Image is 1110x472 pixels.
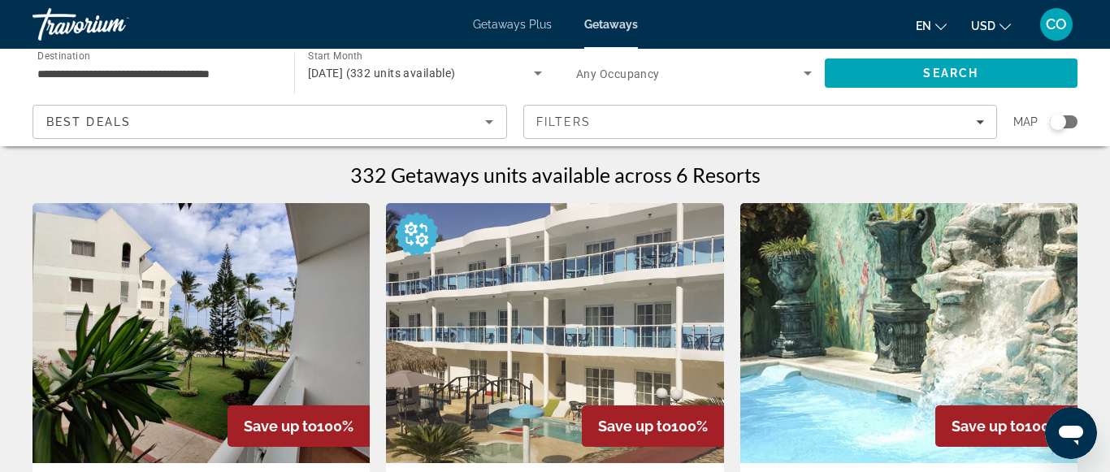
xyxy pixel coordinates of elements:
img: El Cabarete Spa & Resort [386,203,723,463]
div: 100% [582,405,724,447]
mat-select: Sort by [46,112,493,132]
div: 100% [935,405,1077,447]
span: Any Occupancy [576,67,660,80]
span: Filters [536,115,592,128]
span: Save up to [244,418,317,435]
img: Club Villas Jazmin [740,203,1077,463]
span: Save up to [598,418,671,435]
span: CO [1046,16,1067,32]
button: Search [825,58,1078,88]
span: Save up to [952,418,1025,435]
a: Getaways [584,18,638,31]
button: Filters [523,105,998,139]
a: Getaways Plus [473,18,552,31]
h1: 332 Getaways units available across 6 Resorts [350,162,761,187]
iframe: Button to launch messaging window [1045,407,1097,459]
button: User Menu [1035,7,1077,41]
span: Search [923,67,978,80]
input: Select destination [37,64,273,84]
span: Best Deals [46,115,131,128]
span: en [916,19,931,32]
span: Start Month [308,50,362,62]
button: Change currency [971,14,1011,37]
div: 100% [228,405,370,447]
img: Albatros Club Resort [33,203,370,463]
span: USD [971,19,995,32]
a: Travorium [33,3,195,45]
span: Destination [37,50,90,61]
span: [DATE] (332 units available) [308,67,456,80]
button: Change language [916,14,947,37]
span: Map [1013,110,1038,133]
